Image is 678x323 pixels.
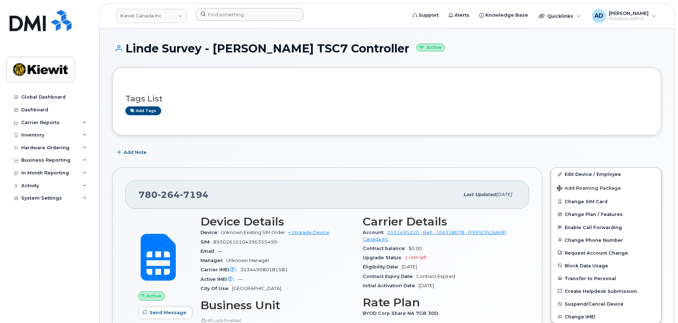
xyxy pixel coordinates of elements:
[363,296,516,309] h3: Rate Plan
[408,246,422,251] span: $0.00
[213,239,277,245] span: 89302610104390355499
[565,301,623,307] span: Suspend/Cancel Device
[363,311,442,316] span: BYOD Corp Share NA 7GB 30D
[200,230,221,235] span: Device
[402,264,417,269] span: [DATE]
[363,230,387,235] span: Account
[551,310,661,323] button: Change IMEI
[551,208,661,221] button: Change Plan / Features
[463,192,496,197] span: Last updated
[551,259,661,272] button: Block Data Usage
[609,16,649,22] span: Wireless Admin
[496,192,512,197] span: [DATE]
[474,8,533,22] a: Knowledge Base
[551,234,661,246] button: Change Phone Number
[226,258,270,263] span: Unknown Manager
[240,267,288,272] span: 353449080181581
[454,12,469,19] span: Alerts
[443,8,474,22] a: Alerts
[363,230,507,241] a: 0531495220 - Bell - 106318078 - [PERSON_NAME] Canada Inc
[647,292,673,318] iframe: Messenger Launcher
[551,272,661,285] button: Transfer to Personal
[200,249,218,254] span: Email
[416,44,445,52] small: Active
[557,185,621,192] span: Add Roaming Package
[124,149,147,156] span: Add Note
[551,297,661,310] button: Suspend/Cancel Device
[419,12,439,19] span: Support
[125,106,161,115] a: Add tags
[149,309,186,316] span: Send Message
[408,8,443,22] a: Support
[363,215,516,228] h3: Carrier Details
[485,12,528,19] span: Knowledge Base
[112,42,661,55] h1: Linde Survey - [PERSON_NAME] TSC7 Controller
[551,221,661,234] button: Enable Call Forwarding
[594,12,603,20] span: AD
[587,9,661,23] div: Anup Dondeti
[200,239,213,245] span: SIM
[158,189,180,200] span: 264
[200,258,226,263] span: Manager
[196,8,303,21] input: Find something...
[200,299,354,312] h3: Business Unit
[551,180,661,195] button: Add Roaming Package
[146,293,162,299] span: Active
[200,277,238,282] span: Active IMEI
[288,230,329,235] a: + Upgrade Device
[200,215,354,228] h3: Device Details
[551,246,661,259] button: Request Account Change
[609,10,649,16] span: [PERSON_NAME]
[363,255,405,260] span: Upgrade Status
[116,9,187,23] a: Kiewit Canada Inc
[139,189,209,200] span: 780
[416,274,455,279] span: Contract Expired
[405,255,427,260] span: 1 mth left
[419,283,434,288] span: [DATE]
[180,189,209,200] span: 7194
[138,306,192,319] button: Send Message
[221,230,285,235] span: Unknown Existing SIM Order
[363,264,402,269] span: Eligibility Date
[363,246,408,251] span: Contract balance
[565,224,622,230] span: Enable Call Forwarding
[238,277,243,282] span: —
[551,285,661,297] a: Create Helpdesk Submission
[565,212,623,217] span: Change Plan / Features
[232,286,281,291] span: [GEOGRAPHIC_DATA]
[547,13,573,19] span: Quicklinks
[200,267,240,272] span: Carrier IMEI
[125,94,648,103] h3: Tags List
[551,195,661,208] button: Change SIM Card
[112,146,153,159] button: Add Note
[200,286,232,291] span: City Of Use
[363,283,419,288] span: Initial Activation Date
[218,249,222,254] span: —
[363,274,416,279] span: Contract Expiry Date
[534,9,586,23] div: Quicklinks
[551,168,661,180] a: Edit Device / Employee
